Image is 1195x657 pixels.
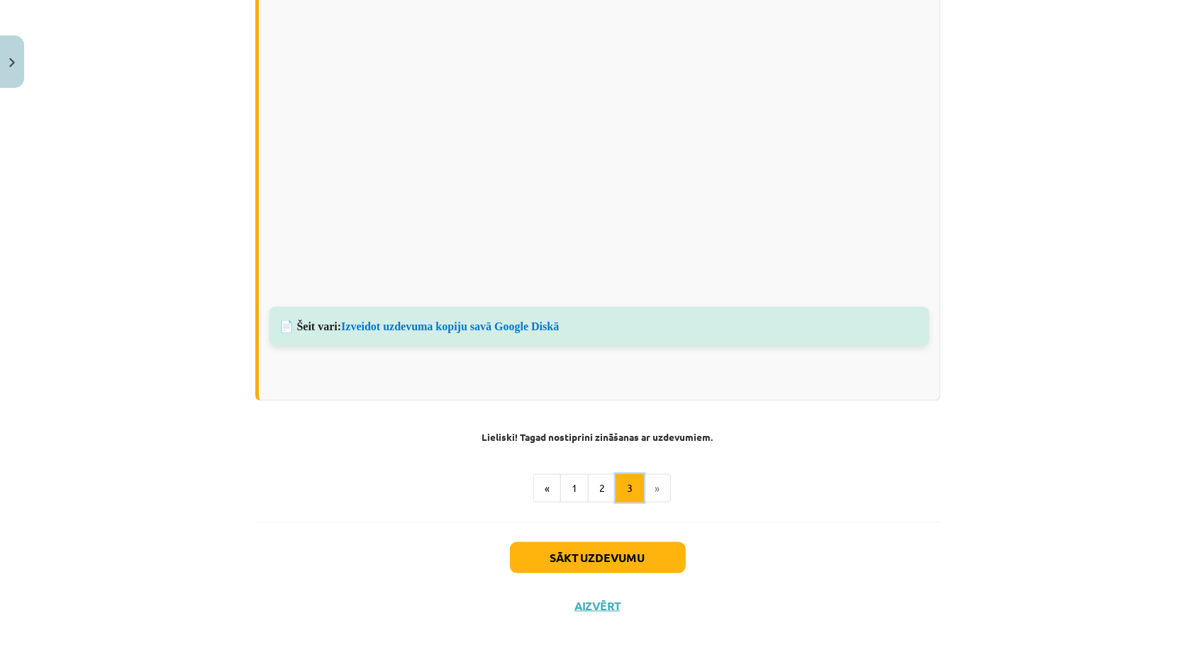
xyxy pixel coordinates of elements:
strong: Lieliski! Tagad nostiprini zināšanas ar uzdevumiem. [482,430,713,443]
button: 3 [616,474,644,502]
button: Aizvērt [571,599,625,613]
a: Izveidot uzdevuma kopiju savā Google Diskā [341,320,559,332]
button: Sākt uzdevumu [510,542,686,573]
img: icon-close-lesson-0947bae3869378f0d4975bcd49f059093ad1ed9edebbc8119c70593378902aed.svg [9,58,15,67]
button: 2 [588,474,616,502]
button: « [533,474,561,502]
span: 📄 Šeit vari: [280,320,562,332]
button: 1 [560,474,589,502]
nav: Page navigation example [255,474,940,502]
